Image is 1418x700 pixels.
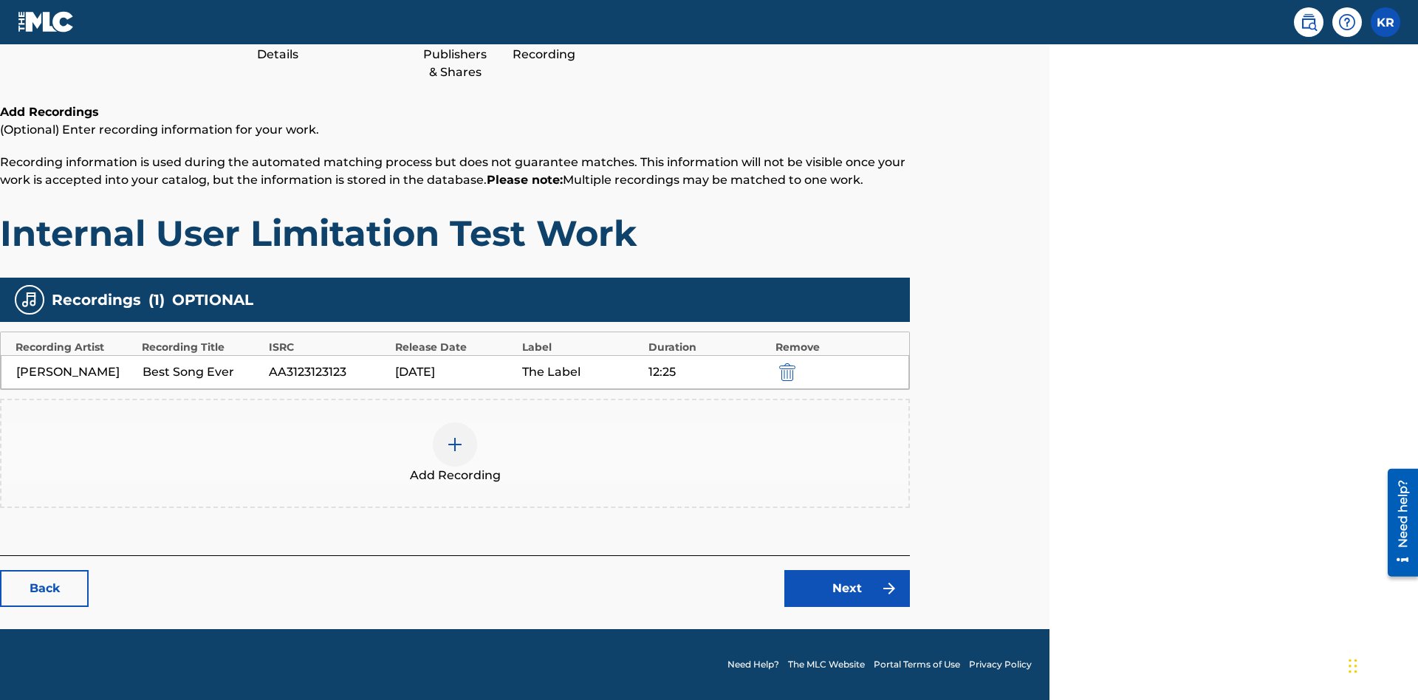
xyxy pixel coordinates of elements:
iframe: Chat Widget [1344,629,1418,700]
div: Best Song Ever [143,363,261,381]
img: MLC Logo [18,11,75,32]
div: Add Recording [507,28,580,64]
div: Duration [648,340,767,355]
iframe: Resource Center [1377,463,1418,584]
div: Drag [1349,644,1357,688]
a: The MLC Website [788,658,865,671]
div: [PERSON_NAME] [16,363,135,381]
div: AA3123123123 [269,363,388,381]
img: help [1338,13,1356,31]
img: add [446,436,464,453]
div: Enter Work Details [241,28,315,64]
span: Recordings [52,289,141,311]
div: Recording Title [142,340,261,355]
img: search [1300,13,1318,31]
a: Next [784,570,910,607]
span: ( 1 ) [148,289,165,311]
div: 12:25 [648,363,767,381]
span: OPTIONAL [172,289,253,311]
span: Add Recording [410,467,501,484]
div: Label [522,340,641,355]
div: Recording Artist [16,340,134,355]
a: Need Help? [727,658,779,671]
div: Release Date [395,340,514,355]
img: f7272a7cc735f4ea7f67.svg [880,580,898,597]
div: ISRC [269,340,388,355]
div: Help [1332,7,1362,37]
a: Privacy Policy [969,658,1032,671]
strong: Please note: [487,173,563,187]
img: 12a2ab48e56ec057fbd8.svg [779,363,795,381]
a: Portal Terms of Use [874,658,960,671]
div: The Label [522,363,641,381]
img: recording [21,291,38,309]
div: Add Publishers & Shares [418,28,492,81]
div: Remove [775,340,894,355]
div: User Menu [1371,7,1400,37]
div: [DATE] [395,363,514,381]
a: Public Search [1294,7,1323,37]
